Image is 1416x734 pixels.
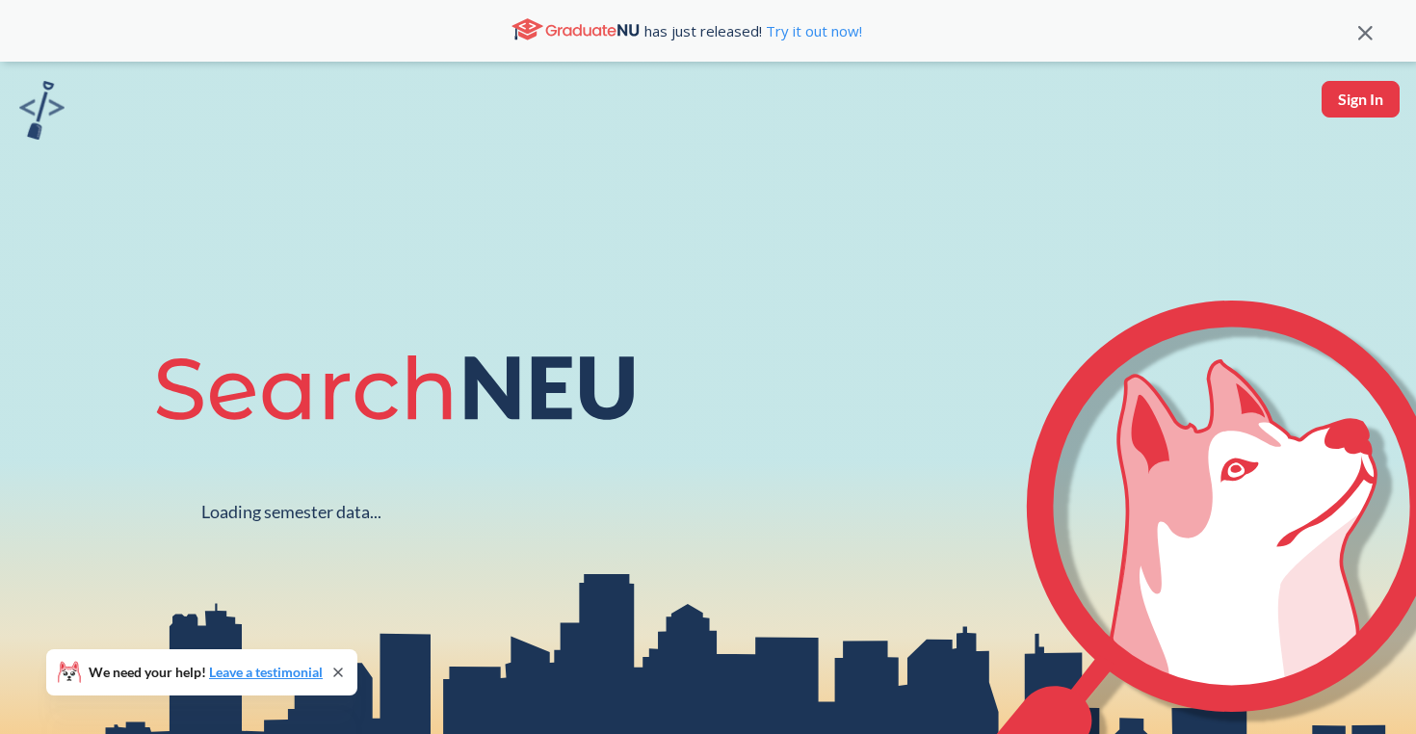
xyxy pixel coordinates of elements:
[19,81,65,145] a: sandbox logo
[19,81,65,140] img: sandbox logo
[209,664,323,680] a: Leave a testimonial
[89,666,323,679] span: We need your help!
[201,501,381,523] div: Loading semester data...
[762,21,862,40] a: Try it out now!
[1322,81,1400,118] button: Sign In
[644,20,862,41] span: has just released!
